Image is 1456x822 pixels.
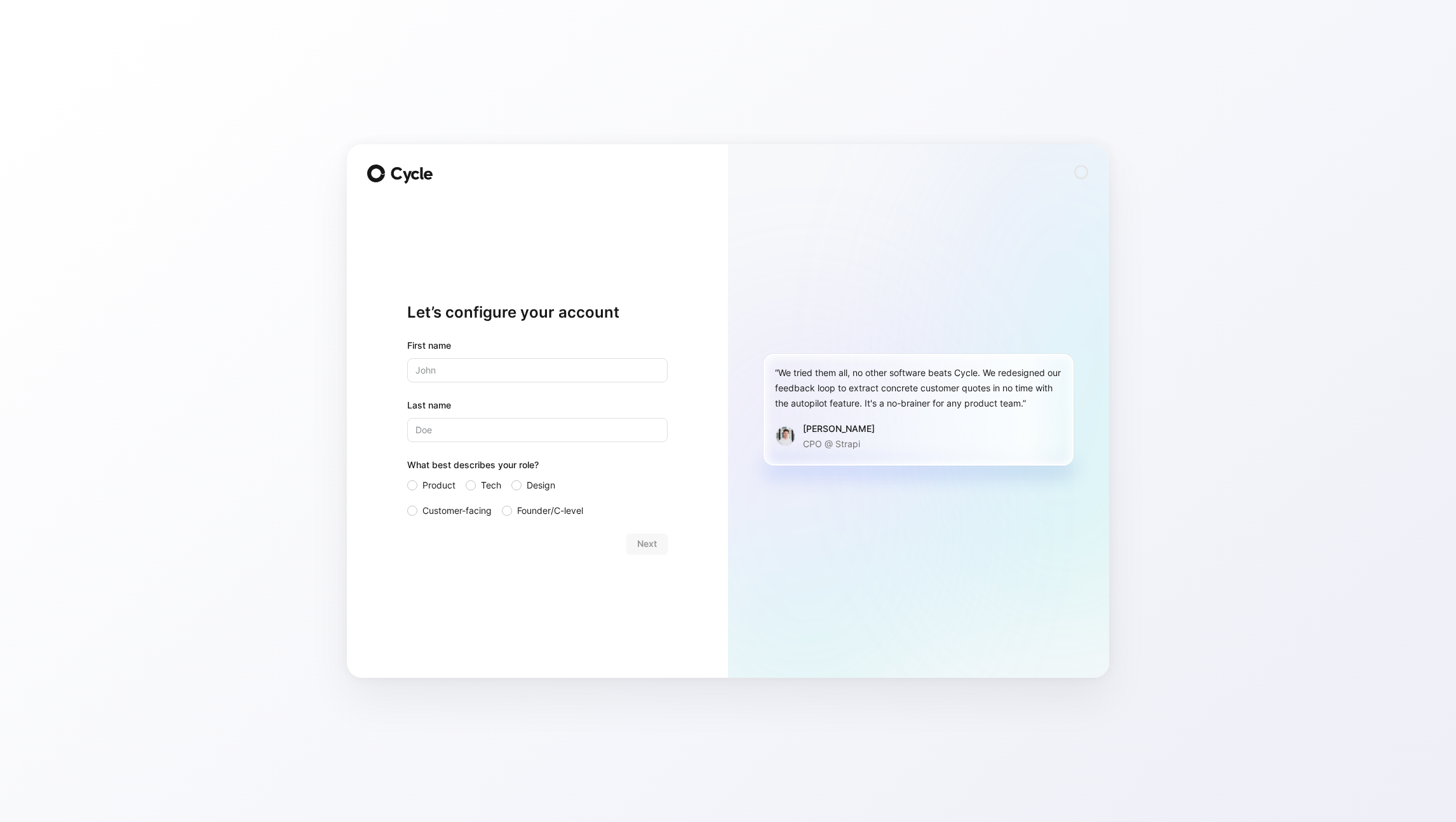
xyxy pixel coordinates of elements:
[407,358,668,382] input: John
[407,398,668,413] label: Last name
[407,418,668,442] input: Doe
[803,421,875,436] div: [PERSON_NAME]
[422,503,492,518] span: Customer-facing
[803,436,875,452] p: CPO @ Strapi
[775,365,1062,411] div: “We tried them all, no other software beats Cycle. We redesigned our feedback loop to extract con...
[407,338,668,353] div: First name
[517,503,583,518] span: Founder/C-level
[481,478,501,493] span: Tech
[407,302,668,323] h1: Let’s configure your account
[422,478,455,493] span: Product
[527,478,555,493] span: Design
[407,457,668,478] div: What best describes your role?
